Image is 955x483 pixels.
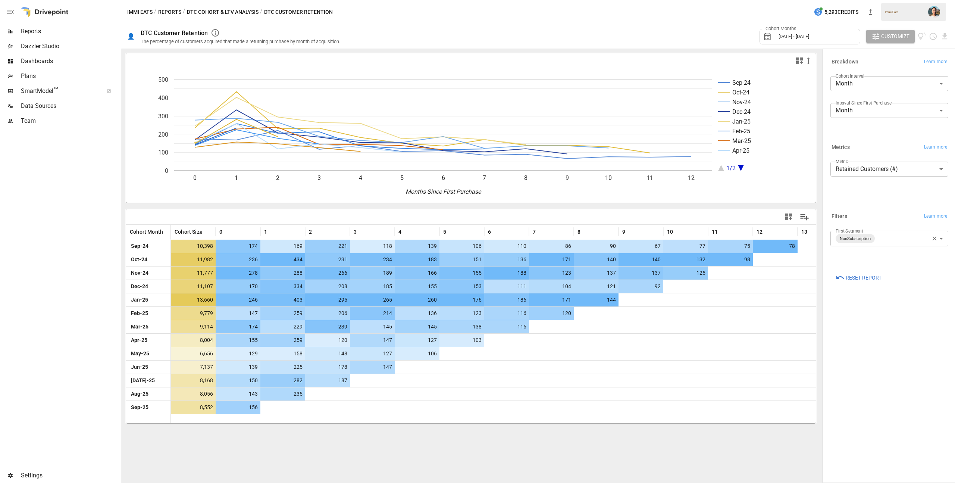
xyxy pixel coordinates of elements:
[832,58,858,66] h6: Breakdown
[130,293,167,306] span: Jan-25
[175,240,214,253] span: 10,398
[836,158,848,165] label: Metric
[832,143,850,152] h6: Metrics
[712,240,751,253] span: 75
[488,240,527,253] span: 110
[219,253,259,266] span: 236
[130,374,167,387] span: [DATE]-25
[667,253,707,266] span: 132
[175,228,203,236] span: Cohort Size
[688,174,695,181] text: 12
[732,99,751,106] text: Nov-24
[836,73,864,79] label: Cohort Interval
[398,307,438,320] span: 136
[264,307,304,320] span: 259
[219,293,259,306] span: 246
[354,228,357,236] span: 3
[175,293,214,306] span: 13,660
[175,253,214,266] span: 11,982
[235,174,238,181] text: 1
[622,228,625,236] span: 9
[622,253,662,266] span: 140
[158,7,181,17] button: Reports
[712,228,718,236] span: 11
[732,89,749,96] text: Oct-24
[488,293,527,306] span: 186
[796,209,813,225] button: Manage Columns
[667,228,673,236] span: 10
[127,7,153,17] button: Immi Eats
[130,334,167,347] span: Apr-25
[400,174,404,181] text: 5
[175,374,214,387] span: 8,168
[667,267,707,280] span: 125
[354,240,393,253] span: 118
[577,293,617,306] span: 144
[219,240,259,253] span: 174
[219,347,259,360] span: 129
[577,280,617,293] span: 121
[354,347,393,360] span: 127
[264,320,304,333] span: 229
[881,32,909,41] span: Customize
[398,334,438,347] span: 127
[359,174,362,181] text: 4
[354,320,393,333] span: 145
[276,174,279,181] text: 2
[264,361,304,374] span: 225
[354,267,393,280] span: 189
[398,267,438,280] span: 166
[309,280,348,293] span: 208
[219,320,259,333] span: 174
[398,293,438,306] span: 260
[712,253,751,266] span: 98
[175,320,214,333] span: 9,114
[264,334,304,347] span: 259
[21,72,119,81] span: Plans
[488,280,527,293] span: 111
[264,387,304,401] span: 235
[219,280,259,293] span: 170
[488,267,527,280] span: 188
[317,174,321,181] text: 3
[566,174,569,181] text: 9
[130,307,167,320] span: Feb-25
[21,102,119,110] span: Data Sources
[141,39,340,44] div: The percentage of customers acquired that made a returning purchase by month of acquisition.
[130,347,167,360] span: May-25
[732,147,749,154] text: Apr-25
[21,27,119,36] span: Reports
[309,320,348,333] span: 239
[165,167,168,174] text: 0
[398,253,438,266] span: 183
[175,280,214,293] span: 11,107
[126,68,816,203] svg: A chart.
[622,280,662,293] span: 92
[488,228,491,236] span: 6
[443,240,483,253] span: 106
[309,228,312,236] span: 2
[183,7,185,17] div: /
[533,253,572,266] span: 171
[21,87,98,96] span: SmartModel
[824,7,858,17] span: 5,293 Credits
[832,212,847,221] h6: Filters
[175,387,214,401] span: 8,056
[443,267,483,280] span: 155
[801,228,807,236] span: 13
[219,267,259,280] span: 278
[924,213,947,220] span: Learn more
[398,347,438,360] span: 106
[354,280,393,293] span: 185
[21,42,119,51] span: Dazzler Studio
[21,116,119,125] span: Team
[443,320,483,333] span: 138
[533,293,572,306] span: 171
[533,267,572,280] span: 123
[53,85,59,95] span: ™
[309,347,348,360] span: 148
[264,228,267,236] span: 1
[264,293,304,306] span: 403
[837,234,874,243] span: NonSubscription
